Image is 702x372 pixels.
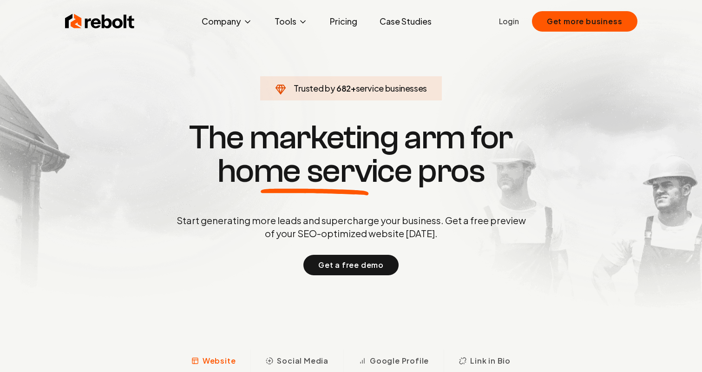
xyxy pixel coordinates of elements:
[372,12,439,31] a: Case Studies
[356,83,427,93] span: service businesses
[322,12,365,31] a: Pricing
[65,12,135,31] img: Rebolt Logo
[277,355,328,366] span: Social Media
[217,154,412,188] span: home service
[294,83,335,93] span: Trusted by
[194,12,260,31] button: Company
[532,11,637,32] button: Get more business
[203,355,236,366] span: Website
[128,121,574,188] h1: The marketing arm for pros
[351,83,356,93] span: +
[370,355,429,366] span: Google Profile
[336,82,351,95] span: 682
[499,16,519,27] a: Login
[175,214,528,240] p: Start generating more leads and supercharge your business. Get a free preview of your SEO-optimiz...
[303,255,399,275] button: Get a free demo
[267,12,315,31] button: Tools
[470,355,511,366] span: Link in Bio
